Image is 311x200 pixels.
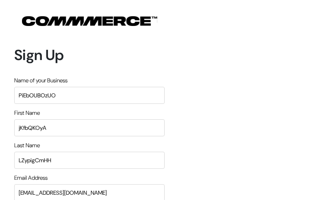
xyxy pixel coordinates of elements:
[22,16,157,26] img: COMMMERCE
[14,109,40,117] label: First Name
[14,46,165,64] h1: Sign Up
[14,174,48,182] label: Email Address
[14,76,67,85] label: Name of your Business
[14,141,40,150] label: Last Name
